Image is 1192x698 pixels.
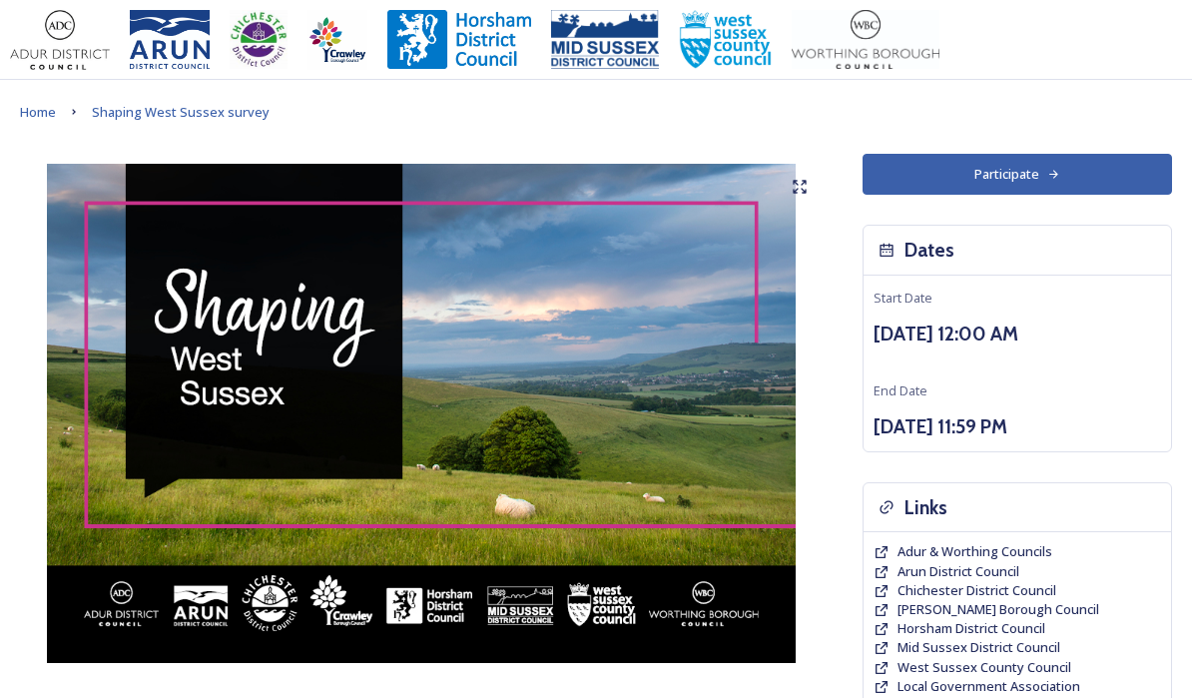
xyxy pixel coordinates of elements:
a: Adur & Worthing Councils [897,542,1052,561]
span: Shaping West Sussex survey [92,103,270,121]
a: Arun District Council [897,562,1019,581]
button: Participate [863,154,1172,195]
a: Local Government Association [897,677,1080,696]
a: Home [20,100,56,124]
h3: [DATE] 11:59 PM [874,412,1161,441]
span: Mid Sussex District Council [897,638,1060,656]
img: Crawley%20BC%20logo.jpg [307,10,367,70]
span: Arun District Council [897,562,1019,580]
a: Shaping West Sussex survey [92,100,270,124]
img: WSCCPos-Spot-25mm.jpg [679,10,773,70]
img: Horsham%20DC%20Logo.jpg [387,10,531,70]
h3: Dates [904,236,954,265]
h3: [DATE] 12:00 AM [874,320,1161,349]
span: [PERSON_NAME] Borough Council [897,600,1099,618]
img: CDC%20Logo%20-%20you%20may%20have%20a%20better%20version.jpg [230,10,288,70]
span: West Sussex County Council [897,658,1071,676]
a: [PERSON_NAME] Borough Council [897,600,1099,619]
img: Arun%20District%20Council%20logo%20blue%20CMYK.jpg [130,10,210,70]
span: Horsham District Council [897,619,1045,637]
img: Worthing_Adur%20%281%29.jpg [792,10,939,70]
span: End Date [874,381,927,399]
span: Start Date [874,289,932,307]
a: Mid Sussex District Council [897,638,1060,657]
img: 150ppimsdc%20logo%20blue.png [551,10,659,70]
span: Adur & Worthing Councils [897,542,1052,560]
img: Adur%20logo%20%281%29.jpeg [10,10,110,70]
a: Chichester District Council [897,581,1056,600]
a: West Sussex County Council [897,658,1071,677]
a: Horsham District Council [897,619,1045,638]
h3: Links [904,493,947,522]
span: Home [20,103,56,121]
span: Chichester District Council [897,581,1056,599]
span: Local Government Association [897,677,1080,695]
